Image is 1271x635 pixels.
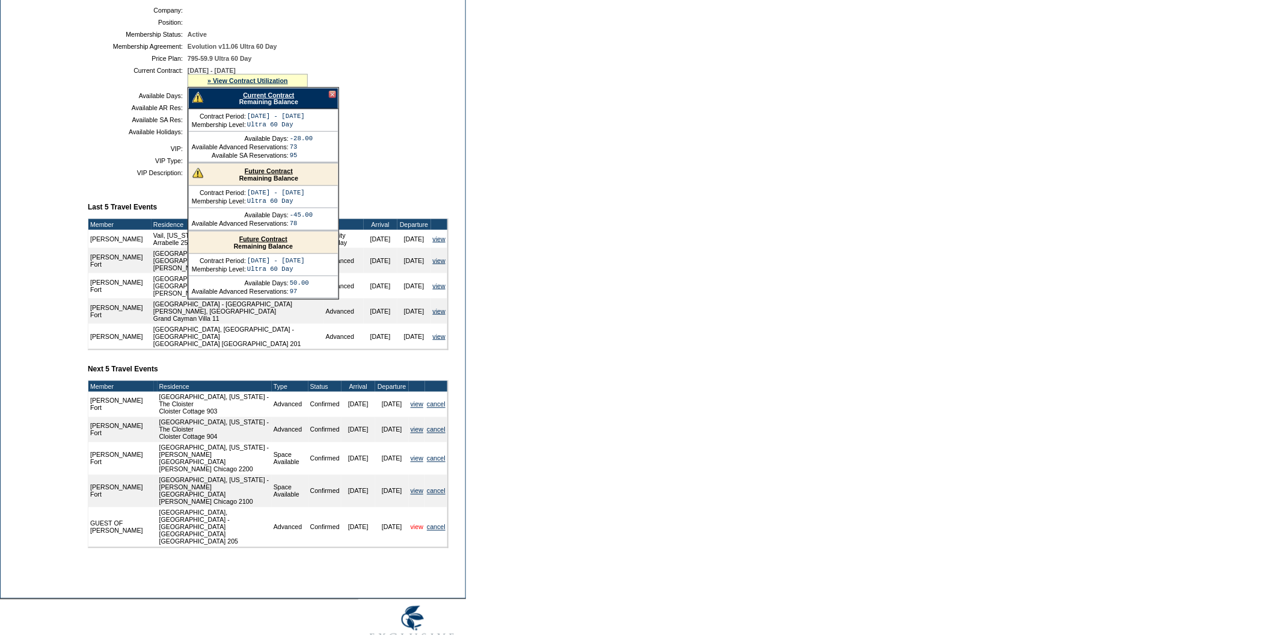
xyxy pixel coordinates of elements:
[272,442,308,475] td: Space Available
[152,230,324,248] td: Vail, [US_STATE] - The Arrabelle at [GEOGRAPHIC_DATA] Arrabelle 255
[308,442,341,475] td: Confirmed
[192,167,203,178] img: There are insufficient days and/or tokens to cover this reservation
[324,219,364,230] td: Type
[375,475,409,507] td: [DATE]
[397,219,431,230] td: Departure
[93,55,183,62] td: Price Plan:
[88,324,152,349] td: [PERSON_NAME]
[364,219,397,230] td: Arrival
[93,169,183,176] td: VIP Description:
[247,113,305,120] td: [DATE] - [DATE]
[188,88,338,109] div: Remaining Balance
[341,475,375,507] td: [DATE]
[397,273,431,299] td: [DATE]
[158,507,272,547] td: [GEOGRAPHIC_DATA], [GEOGRAPHIC_DATA] - [GEOGRAPHIC_DATA] [GEOGRAPHIC_DATA] [GEOGRAPHIC_DATA] 205
[192,220,289,227] td: Available Advanced Reservations:
[397,248,431,273] td: [DATE]
[192,135,289,142] td: Available Days:
[88,365,158,373] b: Next 5 Travel Events
[93,116,183,123] td: Available SA Res:
[411,455,423,462] a: view
[88,219,152,230] td: Member
[93,19,183,26] td: Position:
[375,392,409,417] td: [DATE]
[88,381,154,392] td: Member
[88,507,154,547] td: GUEST OF [PERSON_NAME]
[272,507,308,547] td: Advanced
[433,257,446,264] a: view
[192,113,246,120] td: Contract Period:
[247,197,305,205] td: Ultra 60 Day
[192,257,246,264] td: Contract Period:
[192,152,289,159] td: Available SA Reservations:
[247,265,305,273] td: Ultra 60 Day
[152,324,324,349] td: [GEOGRAPHIC_DATA], [GEOGRAPHIC_DATA] - [GEOGRAPHIC_DATA] [GEOGRAPHIC_DATA] [GEOGRAPHIC_DATA] 201
[324,230,364,248] td: Priority Holiday
[88,273,152,299] td: [PERSON_NAME] Fort
[93,31,183,38] td: Membership Status:
[290,288,309,295] td: 97
[397,299,431,324] td: [DATE]
[427,426,446,433] a: cancel
[188,55,252,62] span: 795-59.9 Ultra 60 Day
[364,248,397,273] td: [DATE]
[247,121,305,128] td: Ultra 60 Day
[243,91,294,99] a: Current Contract
[152,273,324,299] td: [GEOGRAPHIC_DATA], [US_STATE] - [PERSON_NAME][GEOGRAPHIC_DATA] [PERSON_NAME] [GEOGRAPHIC_DATA] 2300
[290,211,313,218] td: -45.00
[375,417,409,442] td: [DATE]
[364,299,397,324] td: [DATE]
[341,417,375,442] td: [DATE]
[308,392,341,417] td: Confirmed
[341,442,375,475] td: [DATE]
[88,442,154,475] td: [PERSON_NAME] Fort
[192,288,289,295] td: Available Advanced Reservations:
[341,381,375,392] td: Arrival
[152,299,324,324] td: [GEOGRAPHIC_DATA] - [GEOGRAPHIC_DATA][PERSON_NAME], [GEOGRAPHIC_DATA] Grand Cayman Villa 11
[152,248,324,273] td: [GEOGRAPHIC_DATA], [US_STATE] - [PERSON_NAME][GEOGRAPHIC_DATA] [PERSON_NAME] Chicago 2400
[192,143,289,150] td: Available Advanced Reservations:
[88,203,157,211] b: Last 5 Travel Events
[290,152,313,159] td: 95
[158,442,272,475] td: [GEOGRAPHIC_DATA], [US_STATE] - [PERSON_NAME][GEOGRAPHIC_DATA] [PERSON_NAME] Chicago 2200
[427,455,446,462] a: cancel
[290,279,309,287] td: 50.00
[192,197,246,205] td: Membership Level:
[88,299,152,324] td: [PERSON_NAME] Fort
[427,401,446,408] a: cancel
[375,381,409,392] td: Departure
[364,273,397,299] td: [DATE]
[88,475,154,507] td: [PERSON_NAME] Fort
[93,43,183,50] td: Membership Agreement:
[189,164,338,186] div: Remaining Balance
[207,77,288,84] a: » View Contract Utilization
[341,507,375,547] td: [DATE]
[397,230,431,248] td: [DATE]
[308,417,341,442] td: Confirmed
[375,442,409,475] td: [DATE]
[308,507,341,547] td: Confirmed
[192,92,203,103] img: There are insufficient days and/or tokens to cover this reservation
[93,157,183,164] td: VIP Type:
[411,426,423,433] a: view
[290,143,313,150] td: 73
[158,392,272,417] td: [GEOGRAPHIC_DATA], [US_STATE] - The Cloister Cloister Cottage 903
[308,381,341,392] td: Status
[245,167,293,175] a: Future Contract
[188,31,207,38] span: Active
[93,7,183,14] td: Company:
[364,324,397,349] td: [DATE]
[88,392,154,417] td: [PERSON_NAME] Fort
[290,135,313,142] td: -28.00
[247,257,305,264] td: [DATE] - [DATE]
[397,324,431,349] td: [DATE]
[290,220,313,227] td: 78
[308,475,341,507] td: Confirmed
[158,475,272,507] td: [GEOGRAPHIC_DATA], [US_STATE] - [PERSON_NAME][GEOGRAPHIC_DATA] [PERSON_NAME] Chicago 2100
[93,128,183,135] td: Available Holidays:
[88,248,152,273] td: [PERSON_NAME] Fort
[192,189,246,196] td: Contract Period:
[239,235,287,243] a: Future Contract
[93,67,183,87] td: Current Contract:
[158,381,272,392] td: Residence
